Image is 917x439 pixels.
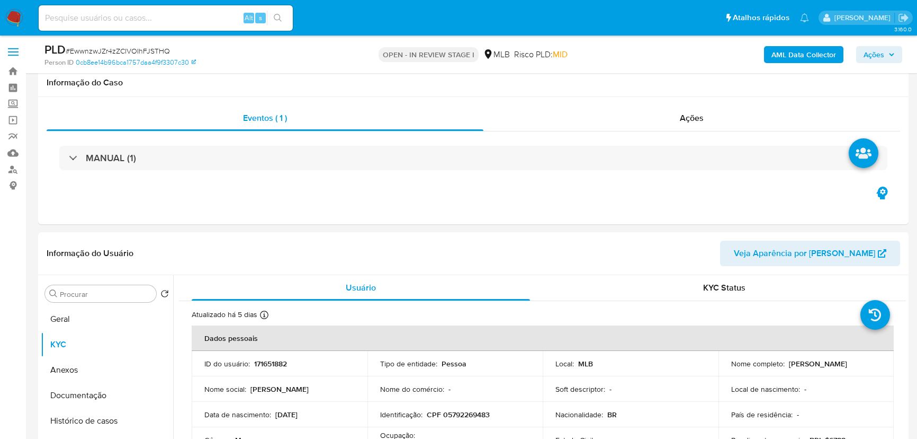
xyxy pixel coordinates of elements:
[703,282,745,294] span: KYC Status
[733,12,789,23] span: Atalhos rápidos
[41,408,173,434] button: Histórico de casos
[771,46,836,63] b: AML Data Collector
[797,410,799,419] p: -
[47,248,133,259] h1: Informação do Usuário
[41,357,173,383] button: Anexos
[49,289,58,298] button: Procurar
[41,306,173,332] button: Geral
[192,310,257,320] p: Atualizado há 5 dias
[553,48,568,60] span: MID
[379,47,479,62] p: OPEN - IN REVIEW STAGE I
[380,410,422,419] p: Identificação :
[764,46,843,63] button: AML Data Collector
[254,359,287,368] p: 171651882
[680,112,704,124] span: Ações
[44,58,74,67] b: Person ID
[259,13,262,23] span: s
[427,410,490,419] p: CPF 05792269483
[41,383,173,408] button: Documentação
[483,49,510,60] div: MLB
[578,359,593,368] p: MLB
[204,410,271,419] p: Data de nascimento :
[380,384,444,394] p: Nome do comércio :
[731,410,793,419] p: País de residência :
[192,326,894,351] th: Dados pessoais
[39,11,293,25] input: Pesquise usuários ou casos...
[250,384,309,394] p: [PERSON_NAME]
[555,359,574,368] p: Local :
[44,41,66,58] b: PLD
[66,46,170,56] span: # EwwnzwJZr4zZClVOIhFJSTHQ
[555,384,605,394] p: Soft descriptor :
[607,410,617,419] p: BR
[609,384,612,394] p: -
[86,152,136,164] h3: MANUAL (1)
[448,384,451,394] p: -
[555,410,603,419] p: Nacionalidade :
[731,384,800,394] p: Local de nascimento :
[47,77,900,88] h1: Informação do Caso
[720,241,900,266] button: Veja Aparência por [PERSON_NAME]
[59,146,887,170] div: MANUAL (1)
[789,359,847,368] p: [PERSON_NAME]
[804,384,806,394] p: -
[160,289,169,301] button: Retornar ao pedido padrão
[731,359,785,368] p: Nome completo :
[60,289,152,299] input: Procurar
[204,384,246,394] p: Nome social :
[267,11,289,25] button: search-icon
[864,46,884,63] span: Ações
[243,112,287,124] span: Eventos ( 1 )
[834,13,894,23] p: jhonata.costa@mercadolivre.com
[734,241,875,266] span: Veja Aparência por [PERSON_NAME]
[380,359,437,368] p: Tipo de entidade :
[245,13,253,23] span: Alt
[346,282,376,294] span: Usuário
[442,359,466,368] p: Pessoa
[856,46,902,63] button: Ações
[275,410,298,419] p: [DATE]
[514,49,568,60] span: Risco PLD:
[41,332,173,357] button: KYC
[204,359,250,368] p: ID do usuário :
[76,58,196,67] a: 0cb8ee14b96bca1757daa4f9f3307c30
[800,13,809,22] a: Notificações
[898,12,909,23] a: Sair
